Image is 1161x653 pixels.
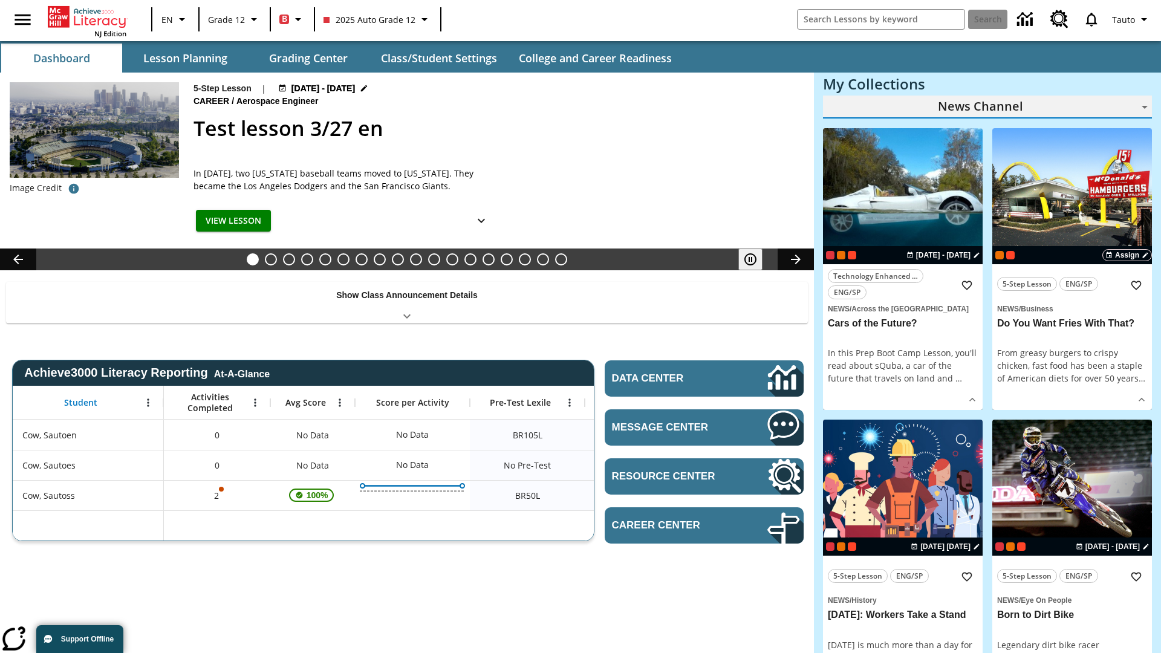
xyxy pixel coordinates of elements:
span: Beginning reader 50 Lexile, Cow, Sautoss [515,489,540,502]
span: Pre-Test Lexile [490,397,551,408]
button: Slide 9 Attack of the Terrifying Tomatoes [392,253,404,265]
a: Home [48,5,126,29]
span: 5-Step Lesson [833,570,882,582]
span: s [1134,372,1139,384]
button: Show Details [469,210,493,232]
button: Slide 12 Mixed Practice: Citing Evidence [446,253,458,265]
div: No Data, Cow, Sautoen [390,423,435,447]
button: Add to Favorites [1125,275,1147,296]
button: ENG/SP [1059,277,1098,291]
button: Open Menu [331,394,349,412]
span: [DATE] [DATE] [920,541,971,552]
div: Test 1 [1006,251,1015,259]
span: B [282,11,287,27]
span: 0 [215,459,220,472]
span: News [828,596,850,605]
a: Data Center [605,360,804,397]
span: ENG/SP [1065,278,1092,290]
span: EN [161,13,173,26]
p: 5-Step Lesson [193,82,252,95]
div: Test 1 [848,251,856,259]
span: / [850,305,851,313]
button: Language: EN, Select a language [156,8,195,30]
button: ENG/SP [890,569,929,583]
span: Aerospace Engineer [236,95,320,108]
span: 100% [302,484,333,506]
div: OL 2025 Auto Grade 12 [1006,542,1015,551]
span: 5-Step Lesson [1003,570,1052,582]
button: Add to Favorites [956,275,978,296]
span: / [850,596,851,605]
button: Assign Choose Dates [1102,249,1152,261]
a: Resource Center, Will open in new tab [605,458,804,495]
span: Student [64,397,97,408]
span: Cow, Sautoes [22,459,76,472]
h3: Born to Dirt Bike [997,609,1147,622]
span: [DATE] - [DATE] [1085,541,1140,552]
button: Support Offline [36,625,123,653]
button: Boost Class color is red. Change class color [275,8,310,30]
button: Slide 4 Animal Partners [301,253,313,265]
div: Beginning reader 105 Lexile, ER, Based on the Lexile Reading measure, student is an Emerging Read... [585,420,700,450]
span: [DATE] - [DATE] [291,82,355,95]
button: ENG/SP [828,285,867,299]
p: Show Class Announcement Details [336,289,478,302]
span: / [1019,596,1021,605]
button: Jul 23 - Jun 30 Choose Dates [908,541,983,552]
span: History [851,596,876,605]
button: Aug 24 - Aug 24 Choose Dates [276,82,371,95]
button: Image credit: David Sucsy/E+/Getty Images [62,178,86,200]
div: Home [48,4,126,38]
button: Lesson carousel, Next [778,249,814,270]
span: Resource Center [612,470,731,482]
span: Eye On People [1021,596,1072,605]
div: Current Class [826,542,834,551]
div: No Data, Cow, Sautoen [270,420,355,450]
div: OL 2025 Auto Grade 12 [837,251,845,259]
button: Technology Enhanced Item [828,269,923,283]
h3: Do You Want Fries With That? [997,317,1147,330]
span: Achieve3000 Literacy Reporting [24,366,270,380]
img: Dodgers stadium. [10,82,179,178]
span: No Pre-Test, Cow, Sautoes [504,459,551,472]
button: Slide 18 The Constitution's Balancing Act [555,253,567,265]
button: Open Menu [561,394,579,412]
span: News [997,596,1019,605]
button: Open Menu [246,394,264,412]
span: Avg Score [285,397,326,408]
button: Slide 8 Solar Power to the People [374,253,386,265]
h3: My Collections [823,76,1152,93]
button: Open side menu [5,2,41,37]
a: Message Center [605,409,804,446]
div: lesson details [823,128,983,411]
p: Image Credit [10,182,62,194]
span: Grade 12 [208,13,245,26]
button: Slide 10 Fashion Forward in Ancient Rome [410,253,422,265]
span: | [261,82,266,95]
div: Test 1 [848,542,856,551]
button: Slide 14 Career Lesson [483,253,495,265]
h3: Cars of the Future? [828,317,978,330]
input: search field [798,10,964,29]
div: 0, Cow, Sautoen [164,420,270,450]
span: Cow, Sautoss [22,489,75,502]
span: News [997,305,1019,313]
button: Jul 01 - Aug 01 Choose Dates [904,250,983,261]
span: Current Class [826,251,834,259]
div: , 100%, This student's Average First Try Score 100% is above 75%, Cow, Sautoss [270,480,355,510]
span: … [955,372,962,384]
span: 0 [215,429,220,441]
h2: Test lesson 3/27 en [193,113,799,144]
div: In this Prep Boot Camp Lesson, you'll read about sQuba, a car of the future that travels on land and [828,346,978,385]
span: In 1958, two New York baseball teams moved to California. They became the Los Angeles Dodgers and... [193,167,496,192]
button: Slide 3 Labor Day: Workers Take a Stand [283,253,295,265]
button: Show Details [963,391,981,409]
span: Career Center [612,519,731,531]
span: 2025 Auto Grade 12 [324,13,415,26]
div: News Channel [823,96,1152,119]
span: ENG/SP [896,570,923,582]
div: 0, Cow, Sautoes [164,450,270,480]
